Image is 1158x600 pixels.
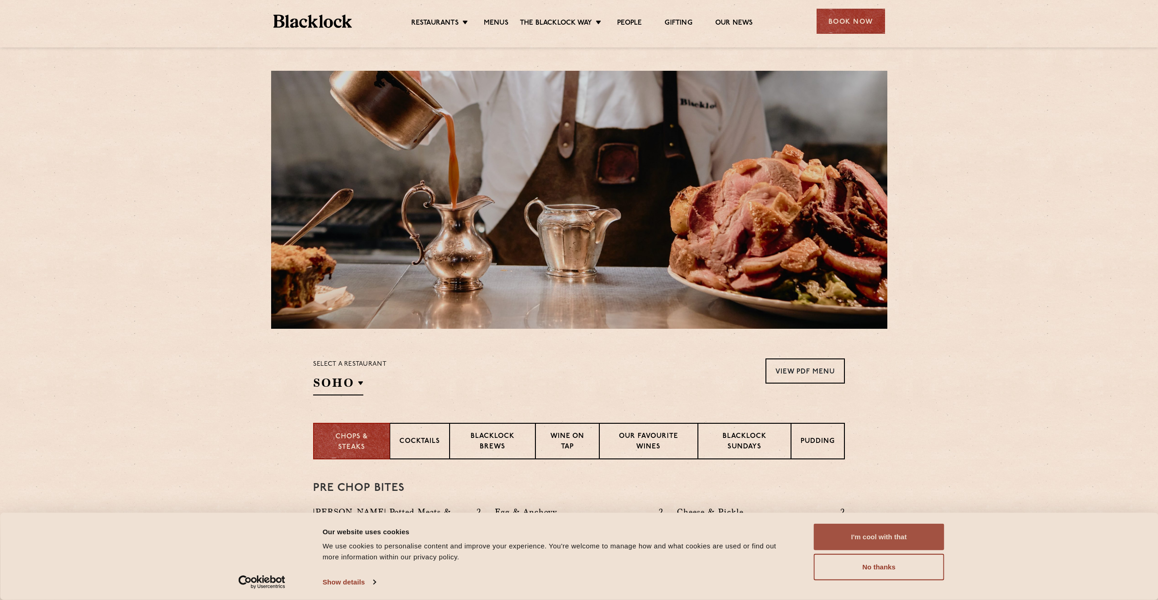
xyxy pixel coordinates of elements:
[323,575,376,589] a: Show details
[459,432,526,453] p: Blacklock Brews
[707,432,781,453] p: Blacklock Sundays
[609,432,688,453] p: Our favourite wines
[411,19,459,29] a: Restaurants
[323,432,380,453] p: Chops & Steaks
[654,506,663,518] p: 2
[313,505,471,531] p: [PERSON_NAME] Potted Meats & [PERSON_NAME]
[765,358,845,384] a: View PDF Menu
[399,437,440,448] p: Cocktails
[313,375,363,395] h2: SOHO
[836,506,845,518] p: 2
[323,541,793,563] div: We use cookies to personalise content and improve your experience. You're welcome to manage how a...
[323,526,793,537] div: Our website uses cookies
[814,554,944,580] button: No thanks
[801,437,835,448] p: Pudding
[273,15,352,28] img: BL_Textured_Logo-footer-cropped.svg
[814,524,944,550] button: I'm cool with that
[495,505,561,518] p: Egg & Anchovy
[520,19,592,29] a: The Blacklock Way
[313,482,845,494] h3: Pre Chop Bites
[617,19,642,29] a: People
[484,19,508,29] a: Menus
[545,432,590,453] p: Wine on Tap
[817,9,885,34] div: Book Now
[313,358,387,370] p: Select a restaurant
[665,19,692,29] a: Gifting
[222,575,302,589] a: Usercentrics Cookiebot - opens in a new window
[715,19,753,29] a: Our News
[472,506,481,518] p: 2
[677,505,748,518] p: Cheese & Pickle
